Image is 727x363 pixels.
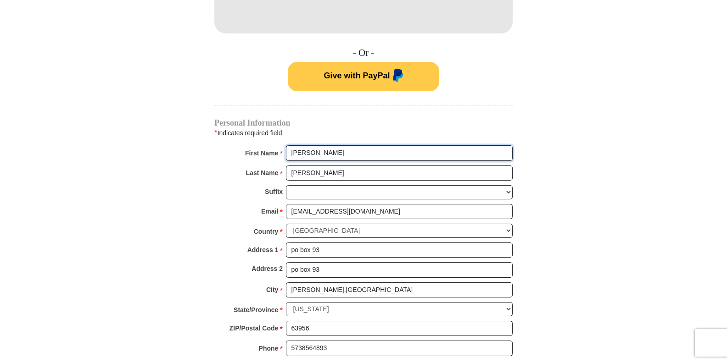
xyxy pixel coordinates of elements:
h4: - Or - [214,47,513,59]
strong: First Name [245,147,278,159]
strong: City [266,283,278,296]
strong: Last Name [246,166,279,179]
strong: Country [254,225,279,238]
strong: State/Province [234,303,278,316]
strong: Address 2 [252,262,283,275]
strong: Phone [259,342,279,355]
h4: Personal Information [214,119,513,126]
div: Indicates required field [214,127,513,139]
img: paypal [390,69,403,84]
span: Give with PayPal [324,71,390,80]
strong: Address 1 [247,243,279,256]
strong: Email [261,205,278,218]
strong: Suffix [265,185,283,198]
button: Give with PayPal [288,62,439,91]
strong: ZIP/Postal Code [229,322,279,335]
